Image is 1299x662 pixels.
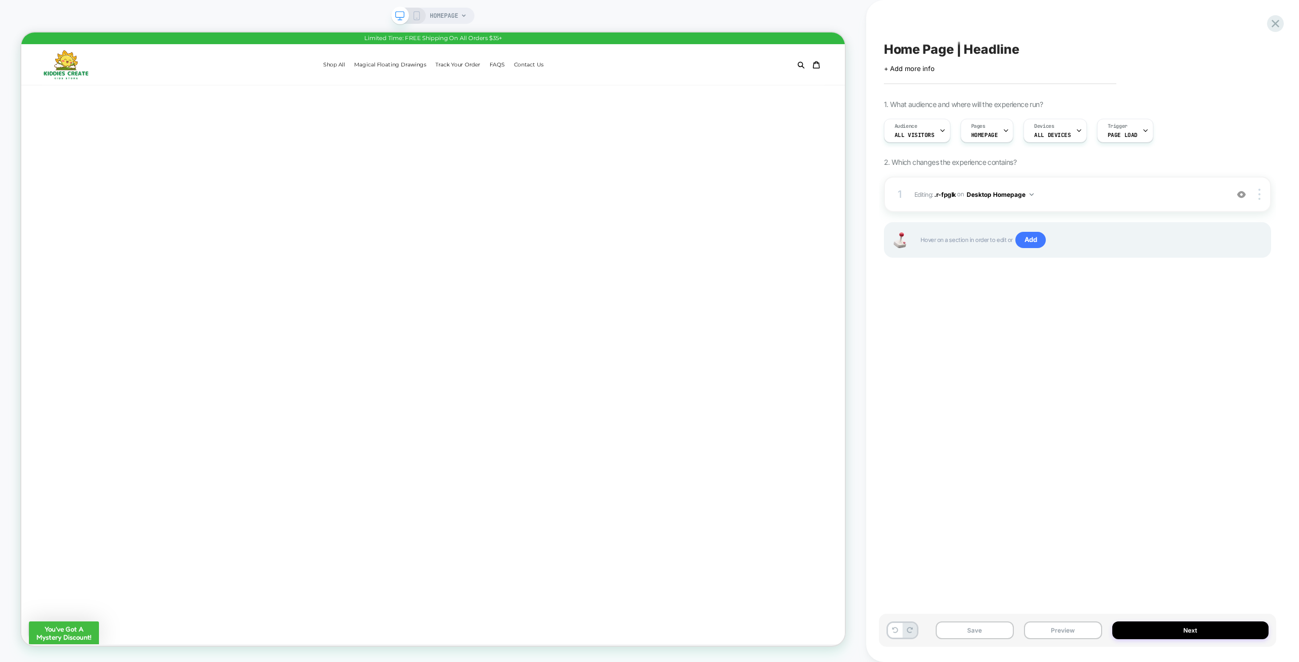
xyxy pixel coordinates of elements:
[624,38,644,48] span: FAQS
[936,621,1014,639] button: Save
[439,36,545,50] a: Magical Floating Drawings
[196,465,256,477] p: Get Yours Now!
[28,23,91,62] img: Kiddies Create™
[397,36,437,50] a: Shop All
[884,42,1019,57] span: Home Page | Headline
[1258,189,1260,200] img: close
[895,185,905,203] div: 1
[1108,123,1127,130] span: Trigger
[652,36,701,50] a: Contact Us
[217,496,253,531] img: 7f7fa27a-3d91-4c00-8c15-f7183135a3db
[884,100,1043,109] span: 1. What audience and where will the experience run?
[920,232,1260,248] span: Hover on a section in order to edit or
[1034,131,1071,138] span: ALL DEVICES
[237,267,438,278] p: Over 650+ Verified 5-star reviews
[967,188,1034,201] button: Desktop Homepage
[657,38,696,48] span: Contact Us
[914,188,1223,201] span: Editing :
[895,123,917,130] span: Audience
[1112,621,1269,639] button: Next
[547,36,617,50] a: Track Your Order
[957,189,964,200] span: on
[184,498,215,529] img: 8ac4a140-c9a1-4884-a1ba-0fafa307e4d2
[934,190,955,198] span: .r-fpglk
[884,158,1016,166] span: 2. Which changes the experience contains?
[895,131,935,138] span: All Visitors
[1024,621,1102,639] button: Preview
[438,196,943,603] img: 19cf72dd-546b-49dc-8ddb-738e86adda30
[619,36,649,50] a: FAQS
[458,3,641,12] span: Limited Time: FREE Shipping On All Orders $35+
[890,232,910,248] img: Joystick
[184,291,392,401] span: The Magical Art Kit That Brings Kids’ Drawings to Life
[1034,123,1054,130] span: Devices
[1237,190,1246,199] img: crossed eye
[1108,131,1138,138] span: Page Load
[184,459,286,483] a: Get Yours Now!
[1030,193,1034,196] img: down arrow
[1015,232,1046,248] span: Add
[402,38,432,48] span: Shop All
[884,64,935,73] span: + Add more info
[444,38,540,48] span: Magical Floating Drawings
[430,8,458,24] span: HOMEPAGE
[971,131,998,138] span: HOMEPAGE
[971,123,985,130] span: Pages
[184,413,428,447] p: Join thousands in discovering our best-selling bundle and create drawings that float on water. Ig...
[552,38,612,48] span: Track Your Order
